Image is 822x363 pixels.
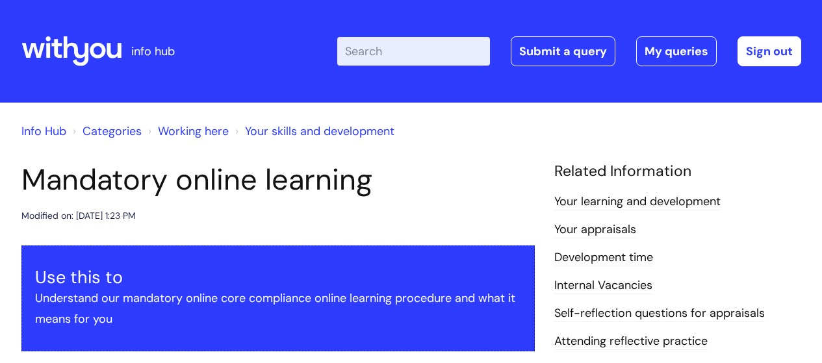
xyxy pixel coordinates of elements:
input: Search [337,37,490,66]
a: Your learning and development [554,194,721,210]
a: Self-reflection questions for appraisals [554,305,765,322]
a: Attending reflective practice [554,333,708,350]
p: Understand our mandatory online core compliance online learning procedure and what it means for you [35,288,521,330]
h1: Mandatory online learning [21,162,535,197]
h3: Use this to [35,267,521,288]
a: Categories [83,123,142,139]
li: Your skills and development [232,121,394,142]
a: Info Hub [21,123,66,139]
a: Internal Vacancies [554,277,652,294]
a: My queries [636,36,717,66]
div: Modified on: [DATE] 1:23 PM [21,208,136,224]
a: Sign out [738,36,801,66]
a: Working here [158,123,229,139]
a: Development time [554,249,653,266]
div: | - [337,36,801,66]
li: Solution home [70,121,142,142]
p: info hub [131,41,175,62]
a: Your skills and development [245,123,394,139]
a: Your appraisals [554,221,636,238]
li: Working here [145,121,229,142]
h4: Related Information [554,162,801,181]
a: Submit a query [511,36,615,66]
